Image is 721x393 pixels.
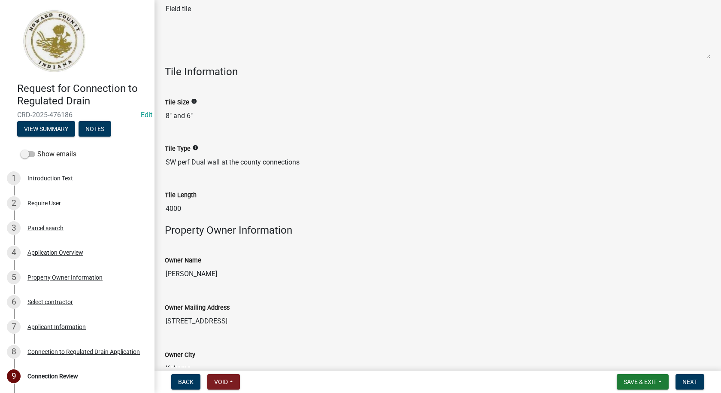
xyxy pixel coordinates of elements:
[617,374,669,390] button: Save & Exit
[7,171,21,185] div: 1
[7,221,21,235] div: 3
[7,320,21,334] div: 7
[7,369,21,383] div: 9
[17,111,137,119] span: CRD-2025-476186
[17,126,75,133] wm-modal-confirm: Summary
[27,324,86,330] div: Applicant Information
[191,98,197,104] i: info
[624,378,657,385] span: Save & Exit
[27,299,73,305] div: Select contractor
[207,374,240,390] button: Void
[17,121,75,137] button: View Summary
[165,146,191,152] label: Tile Type
[79,121,111,137] button: Notes
[7,345,21,359] div: 8
[27,225,64,231] div: Parcel search
[165,0,711,59] textarea: Field tile
[165,258,201,264] label: Owner Name
[165,224,711,237] h4: Property Owner Information
[7,246,21,259] div: 4
[17,82,148,107] h4: Request for Connection to Regulated Drain
[27,274,103,280] div: Property Owner Information
[171,374,200,390] button: Back
[165,305,230,311] label: Owner Mailing Address
[141,111,152,119] a: Edit
[7,271,21,284] div: 5
[165,100,189,106] label: Tile Size
[27,175,73,181] div: Introduction Text
[192,145,198,151] i: info
[27,250,83,256] div: Application Overview
[7,196,21,210] div: 2
[79,126,111,133] wm-modal-confirm: Notes
[7,295,21,309] div: 6
[682,378,697,385] span: Next
[165,192,197,198] label: Tile Length
[17,9,91,73] img: Howard County, Indiana
[21,149,76,159] label: Show emails
[165,66,711,78] h4: Tile Information
[178,378,194,385] span: Back
[27,200,61,206] div: Require User
[676,374,704,390] button: Next
[165,352,195,358] label: Owner City
[214,378,228,385] span: Void
[27,373,78,379] div: Connection Review
[141,111,152,119] wm-modal-confirm: Edit Application Number
[27,349,140,355] div: Connection to Regulated Drain Application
